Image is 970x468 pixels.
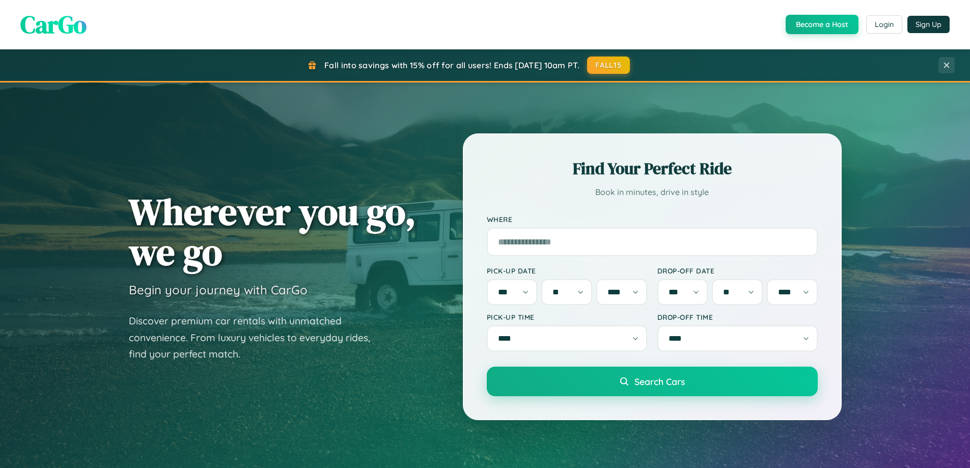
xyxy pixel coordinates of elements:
button: Search Cars [487,367,818,396]
button: FALL15 [587,57,630,74]
span: Search Cars [634,376,685,387]
h1: Wherever you go, we go [129,191,416,272]
label: Drop-off Date [657,266,818,275]
button: Sign Up [907,16,950,33]
p: Book in minutes, drive in style [487,185,818,200]
h3: Begin your journey with CarGo [129,282,308,297]
span: CarGo [20,8,87,41]
button: Login [866,15,902,34]
label: Drop-off Time [657,313,818,321]
button: Become a Host [786,15,858,34]
span: Fall into savings with 15% off for all users! Ends [DATE] 10am PT. [324,60,579,70]
h2: Find Your Perfect Ride [487,157,818,180]
label: Where [487,215,818,224]
label: Pick-up Date [487,266,647,275]
label: Pick-up Time [487,313,647,321]
p: Discover premium car rentals with unmatched convenience. From luxury vehicles to everyday rides, ... [129,313,383,363]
